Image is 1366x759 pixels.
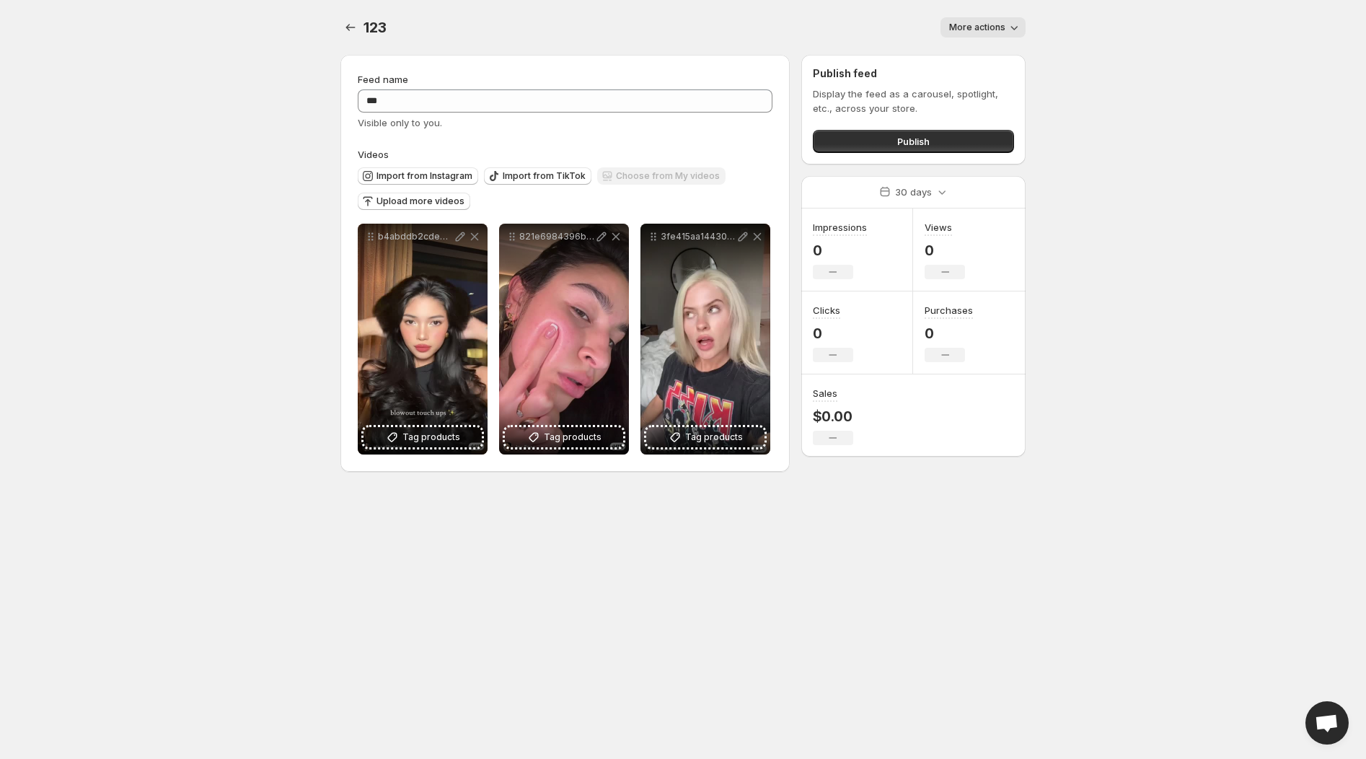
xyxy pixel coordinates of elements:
[499,224,629,455] div: 821e6984396b1d934d65b7b55eef97b4Tag products
[685,430,743,444] span: Tag products
[358,117,442,128] span: Visible only to you.
[378,231,453,242] p: b4abddb2cde773082b2adf2fa0f6bf5e
[358,149,389,160] span: Videos
[358,74,408,85] span: Feed name
[376,170,472,182] span: Import from Instagram
[544,430,602,444] span: Tag products
[925,303,973,317] h3: Purchases
[813,325,853,342] p: 0
[484,167,591,185] button: Import from TikTok
[1305,701,1349,745] div: Open chat
[640,224,770,455] div: 3fe415aa14430106ca6f28b9bab2edb9Tag products
[363,19,386,36] span: 123
[661,231,736,242] p: 3fe415aa14430106ca6f28b9bab2edb9
[925,325,973,342] p: 0
[519,231,594,242] p: 821e6984396b1d934d65b7b55eef97b4
[813,87,1014,115] p: Display the feed as a carousel, spotlight, etc., across your store.
[813,408,853,425] p: $0.00
[358,193,470,210] button: Upload more videos
[646,427,764,447] button: Tag products
[813,66,1014,81] h2: Publish feed
[813,386,837,400] h3: Sales
[358,224,488,455] div: b4abddb2cde773082b2adf2fa0f6bf5eTag products
[503,170,586,182] span: Import from TikTok
[895,185,932,199] p: 30 days
[940,17,1026,38] button: More actions
[813,303,840,317] h3: Clicks
[402,430,460,444] span: Tag products
[358,167,478,185] button: Import from Instagram
[925,242,965,259] p: 0
[949,22,1005,33] span: More actions
[505,427,623,447] button: Tag products
[925,220,952,234] h3: Views
[813,130,1014,153] button: Publish
[813,242,867,259] p: 0
[340,17,361,38] button: Settings
[363,427,482,447] button: Tag products
[897,134,930,149] span: Publish
[813,220,867,234] h3: Impressions
[376,196,464,207] span: Upload more videos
